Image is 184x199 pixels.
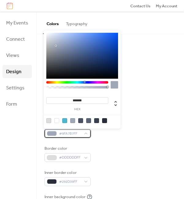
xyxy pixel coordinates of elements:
[62,12,91,33] button: Typography
[59,155,81,161] span: #DDDDDDFF
[2,32,32,46] a: Connect
[102,118,107,123] div: rgb(41, 45, 57)
[78,118,83,123] div: rgb(73, 81, 99)
[2,16,32,29] a: My Events
[46,118,51,123] div: rgb(221, 221, 221)
[2,49,32,62] a: Views
[7,2,13,9] img: logo
[94,118,99,123] div: rgb(57, 63, 79)
[6,51,19,60] span: Views
[2,97,32,111] a: Form
[62,118,67,123] div: rgb(78, 183, 205)
[44,145,90,152] div: Border color
[54,118,59,123] div: rgb(255, 255, 255)
[156,3,177,9] a: My Account
[44,170,90,176] div: Inner border color
[6,99,17,109] span: Form
[130,3,151,9] a: Contact Us
[70,118,75,123] div: rgb(159, 167, 183)
[59,179,81,185] span: #292D39FF
[43,12,62,34] button: Colors
[6,83,25,93] span: Settings
[2,65,32,78] a: Design
[59,131,81,137] span: #9FA7B7FF
[6,67,21,77] span: Design
[6,18,28,28] span: My Events
[2,81,32,94] a: Settings
[6,35,25,44] span: Connect
[86,118,91,123] div: rgb(90, 99, 120)
[46,108,108,111] label: hex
